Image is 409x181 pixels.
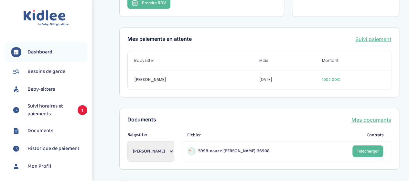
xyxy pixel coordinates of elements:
[27,145,80,153] span: Historique de paiement
[127,131,174,138] span: Babysitter
[27,102,71,118] span: Suivi horaires et paiements
[322,77,384,83] span: 1002.00€
[23,10,69,26] img: logo.svg
[78,105,87,115] span: 1
[27,48,52,56] span: Dashboard
[367,132,383,139] span: Contrats
[11,47,21,57] img: dashboard.svg
[352,145,383,157] a: Telecharger
[11,144,21,153] img: suivihoraire.svg
[11,47,87,57] a: Dashboard
[127,117,156,123] h3: Documents
[134,77,259,83] span: [PERSON_NAME]
[11,144,87,153] a: Historique de paiement
[11,162,87,171] a: Mon Profil
[11,126,87,136] a: Documents
[198,148,270,154] span: 5998-nauze-[PERSON_NAME]-36908
[259,58,322,63] span: Mois
[11,67,21,76] img: besoin.svg
[187,132,201,139] span: Fichier
[322,58,384,63] span: Montant
[27,127,53,135] span: Documents
[11,105,21,115] img: suivihoraire.svg
[351,116,391,124] a: Mes documents
[11,102,87,118] a: Suivi horaires et paiements 1
[11,85,21,94] img: babysitters.svg
[11,162,21,171] img: profil.svg
[127,36,192,42] h3: Mes paiements en attente
[11,126,21,136] img: documents.svg
[27,85,55,93] span: Baby-sitters
[11,67,87,76] a: Besoins de garde
[27,68,65,75] span: Besoins de garde
[357,149,379,153] span: Telecharger
[142,0,166,5] span: Prendre RDV
[27,163,51,170] span: Mon Profil
[11,85,87,94] a: Baby-sitters
[355,35,391,43] a: Suivi paiement
[134,58,259,63] span: Babysitter
[259,77,322,83] span: [DATE]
